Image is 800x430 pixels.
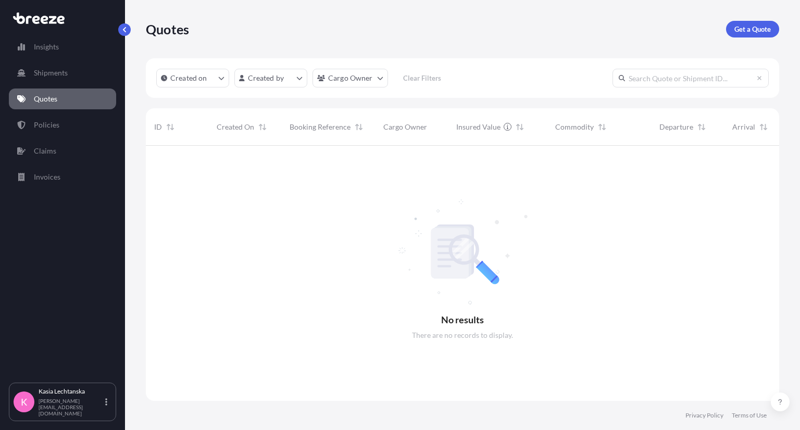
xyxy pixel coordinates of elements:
p: Quotes [34,94,57,104]
p: Claims [34,146,56,156]
a: Get a Quote [726,21,779,37]
span: K [21,397,27,407]
a: Shipments [9,62,116,83]
p: Invoices [34,172,60,182]
a: Invoices [9,167,116,187]
a: Terms of Use [732,411,767,420]
p: Cargo Owner [328,73,373,83]
span: Cargo Owner [383,122,427,132]
button: Sort [596,121,608,133]
a: Privacy Policy [685,411,723,420]
span: Insured Value [456,122,501,132]
button: Sort [164,121,177,133]
button: createdOn Filter options [156,69,229,87]
p: Clear Filters [403,73,441,83]
button: Sort [757,121,770,133]
span: Departure [659,122,693,132]
button: cargoOwner Filter options [312,69,388,87]
button: Sort [256,121,269,133]
a: Insights [9,36,116,57]
p: Quotes [146,21,189,37]
p: Created by [248,73,284,83]
button: Sort [695,121,708,133]
span: Arrival [732,122,755,132]
span: Created On [217,122,254,132]
button: Clear Filters [393,70,452,86]
button: Sort [514,121,526,133]
button: createdBy Filter options [234,69,307,87]
p: Insights [34,42,59,52]
p: Created on [170,73,207,83]
a: Claims [9,141,116,161]
p: Kasia Lechtanska [39,387,103,396]
input: Search Quote or Shipment ID... [612,69,769,87]
a: Quotes [9,88,116,109]
span: Commodity [555,122,594,132]
span: ID [154,122,162,132]
a: Policies [9,115,116,135]
p: Policies [34,120,59,130]
p: Get a Quote [734,24,771,34]
span: Booking Reference [290,122,351,132]
p: Shipments [34,68,68,78]
button: Sort [353,121,365,133]
p: [PERSON_NAME][EMAIL_ADDRESS][DOMAIN_NAME] [39,398,103,416]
